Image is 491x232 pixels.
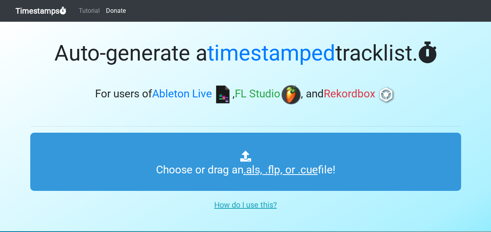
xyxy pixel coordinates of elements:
[16,3,66,19] a: Timestamps
[235,88,280,100] span: FL Studio
[30,85,461,104] h3: For users of , , and
[281,85,301,104] img: fl.png
[76,3,103,19] a: Tutorial
[103,3,129,19] a: Donate
[324,88,375,100] span: Rekordbox
[152,88,212,100] span: Ableton Live
[214,200,277,209] u: How do I use this?
[207,40,335,66] span: timestamped
[376,85,396,104] img: rb.png
[213,85,232,104] img: ableton.png
[30,40,461,66] h1: Auto-generate a tracklist.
